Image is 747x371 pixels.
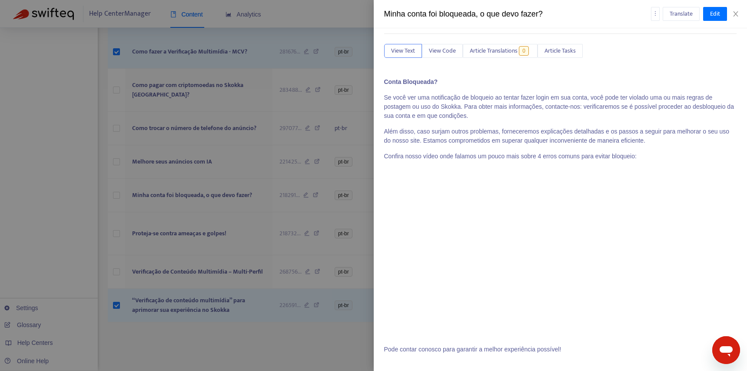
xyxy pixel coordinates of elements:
[670,9,693,19] span: Translate
[470,46,518,56] span: Article Translations
[538,44,583,58] button: Article Tasks
[712,336,740,364] iframe: Pulsante per aprire la finestra di messaggistica
[652,10,658,17] span: more
[384,345,737,354] p: Pode contar conosco para garantir a melhor experiência possível!
[384,93,737,120] p: Se você ver uma notificação de bloqueio ao tentar fazer login em sua conta, você pode ter violado...
[710,9,720,19] span: Edit
[384,152,737,161] p: Confira nosso vídeo onde falamos um pouco mais sobre 4 erros comuns para evitar bloqueio:
[463,44,538,58] button: Article Translations0
[384,8,651,20] div: Minha conta foi bloqueada, o que devo fazer?
[651,7,660,21] button: more
[703,7,727,21] button: Edit
[391,46,415,56] span: View Text
[544,46,576,56] span: Article Tasks
[384,78,438,85] strong: Conta Bloqueada?
[384,127,737,145] p: Além disso, caso surjam outros problemas, forneceremos explicações detalhadas e os passos a segui...
[730,10,742,18] button: Close
[384,44,422,58] button: View Text
[519,46,529,56] span: 0
[422,44,463,58] button: View Code
[429,46,456,56] span: View Code
[663,7,700,21] button: Translate
[732,10,739,17] span: close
